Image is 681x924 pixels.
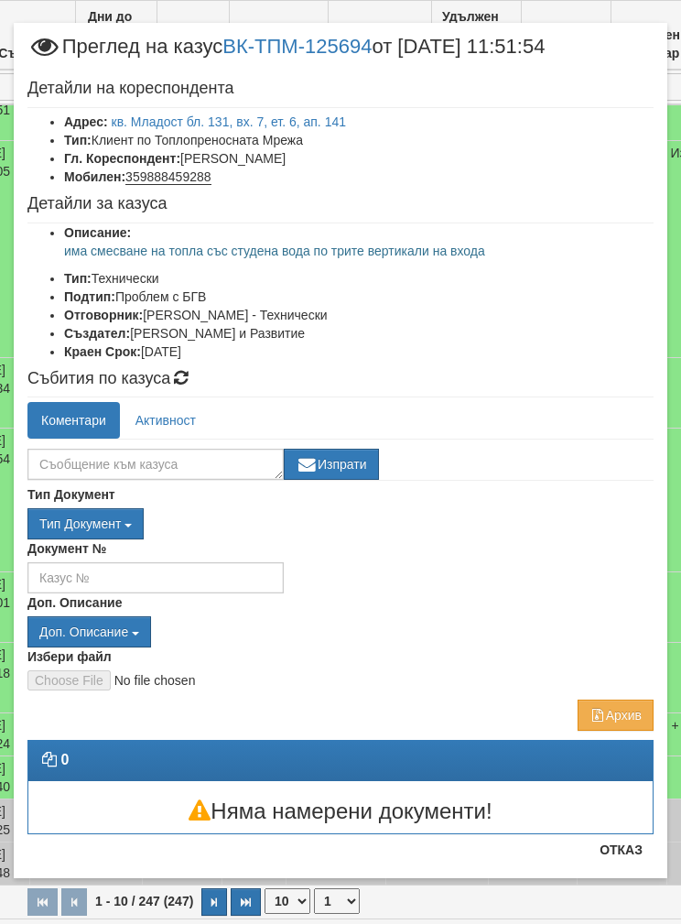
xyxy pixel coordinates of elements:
b: Гл. Кореспондент: [64,151,180,166]
strong: 0 [60,752,69,767]
b: Адрес: [64,114,108,129]
li: Проблем с БГВ [64,288,654,306]
div: Двоен клик, за изчистване на избраната стойност. [27,508,654,539]
li: Технически [64,269,654,288]
b: Мобилен: [64,169,125,184]
label: Избери файл [27,647,112,666]
button: Изпрати [284,449,379,480]
button: Тип Документ [27,508,144,539]
p: има смесване на топла със студена вода по трите вертикали на входа [64,242,654,260]
h3: Няма намерени документи! [28,799,653,823]
b: Описание: [64,225,131,240]
a: ВК-ТПМ-125694 [222,35,372,58]
span: Тип Документ [39,516,121,531]
b: Подтип: [64,289,115,304]
label: Доп. Описание [27,593,122,612]
a: Коментари [27,402,120,439]
b: Отговорник: [64,308,143,322]
b: Тип: [64,133,92,147]
input: Казус № [27,562,284,593]
b: Създател: [64,326,130,341]
h4: Детайли за казуса [27,195,654,213]
b: Тип: [64,271,92,286]
a: кв. Младост бл. 131, вх. 7, ет. 6, ап. 141 [112,114,347,129]
span: Преглед на казус от [DATE] 11:51:54 [27,37,545,71]
li: Клиент по Топлопреносната Мрежа [64,131,654,149]
li: [PERSON_NAME] - Технически [64,306,654,324]
button: Архив [578,700,654,731]
button: Отказ [589,835,654,864]
li: [DATE] [64,342,654,361]
h4: Детайли на кореспондента [27,80,654,98]
b: Краен Срок: [64,344,141,359]
label: Тип Документ [27,485,115,504]
li: [PERSON_NAME] [64,149,654,168]
a: Активност [122,402,210,439]
label: Документ № [27,539,106,558]
button: Доп. Описание [27,616,151,647]
span: Доп. Описание [39,625,128,639]
li: [PERSON_NAME] и Развитие [64,324,654,342]
div: Двоен клик, за изчистване на избраната стойност. [27,616,654,647]
h4: Събития по казуса [27,370,654,388]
